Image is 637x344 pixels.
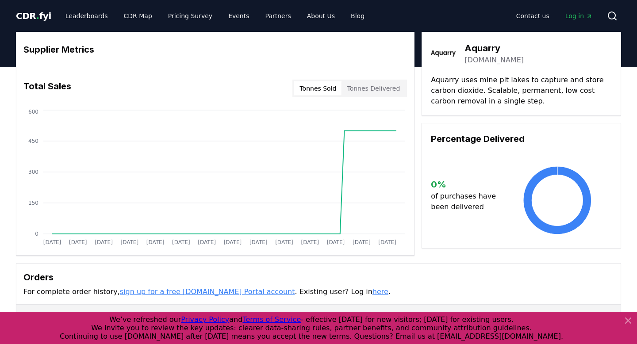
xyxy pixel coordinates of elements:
h3: Total Sales [23,80,71,97]
tspan: 450 [28,138,38,144]
tspan: [DATE] [224,239,242,245]
tspan: [DATE] [378,239,396,245]
button: Tonnes Sold [294,81,342,96]
h3: 0 % [431,178,503,191]
a: [DOMAIN_NAME] [464,55,524,65]
tspan: 150 [28,200,38,206]
h3: Supplier Metrics [23,43,407,56]
a: Leaderboards [58,8,115,24]
tspan: [DATE] [249,239,268,245]
tspan: [DATE] [301,239,319,245]
h3: Aquarry [464,42,524,55]
a: here [372,287,388,296]
tspan: [DATE] [353,239,371,245]
span: CDR fyi [16,11,51,21]
button: Tonnes Sold [232,306,293,324]
tspan: [DATE] [43,239,61,245]
tspan: [DATE] [198,239,216,245]
a: Blog [344,8,372,24]
nav: Main [58,8,372,24]
h3: Percentage Delivered [431,132,612,145]
tspan: [DATE] [95,239,113,245]
span: . [36,11,39,21]
tspan: [DATE] [69,239,87,245]
tspan: [DATE] [121,239,139,245]
p: Status [144,311,218,320]
a: Log in [558,8,600,24]
a: sign up for a free [DOMAIN_NAME] Portal account [120,287,295,296]
tspan: [DATE] [327,239,345,245]
p: Aquarry uses mine pit lakes to capture and store carbon dioxide. Scalable, permanent, low cost ca... [431,75,612,107]
a: Events [221,8,256,24]
tspan: 300 [28,169,38,175]
tspan: [DATE] [275,239,293,245]
a: Contact us [509,8,556,24]
tspan: 600 [28,109,38,115]
a: CDR.fyi [16,10,51,22]
a: CDR Map [117,8,159,24]
span: Log in [565,11,593,20]
button: Purchaser [23,306,79,324]
tspan: 0 [35,231,38,237]
img: Aquarry-logo [431,41,456,66]
tspan: [DATE] [146,239,165,245]
tspan: [DATE] [172,239,190,245]
a: Partners [258,8,298,24]
p: Method [467,311,614,320]
a: About Us [300,8,342,24]
p: of purchases have been delivered [431,191,503,212]
h3: Orders [23,271,614,284]
a: Pricing Survey [161,8,219,24]
nav: Main [509,8,600,24]
button: Tonnes Delivered [342,81,405,96]
p: For complete order history, . Existing user? Log in . [23,287,614,297]
button: Order Date [351,306,411,324]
